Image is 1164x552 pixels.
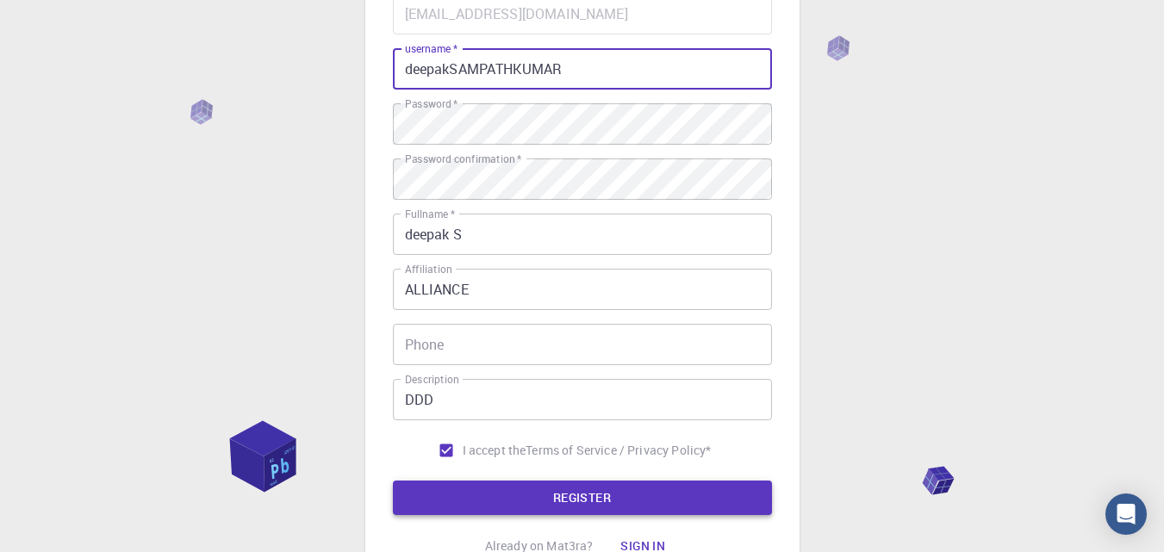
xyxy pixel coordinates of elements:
[393,481,772,515] button: REGISTER
[1105,493,1147,535] div: Open Intercom Messenger
[526,442,711,459] p: Terms of Service / Privacy Policy *
[526,442,711,459] a: Terms of Service / Privacy Policy*
[405,41,458,56] label: username
[405,372,459,387] label: Description
[405,152,521,166] label: Password confirmation
[405,96,458,111] label: Password
[405,262,451,276] label: Affiliation
[405,207,455,221] label: Fullname
[463,442,526,459] span: I accept the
